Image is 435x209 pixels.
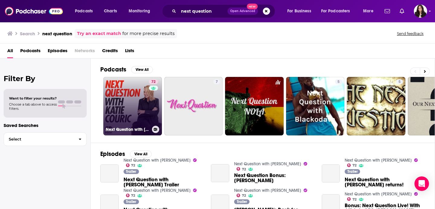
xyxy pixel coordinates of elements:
a: Charts [100,6,121,16]
a: Podcasts [20,46,40,58]
span: 72 [131,194,135,197]
button: open menu [359,6,381,16]
a: 72 [237,194,246,197]
span: Choose a tab above to access filters. [9,102,57,111]
a: 7 [164,77,223,135]
a: Next Question Bonus: Daisy Edgar-Jones [234,173,314,183]
span: For Business [287,7,311,15]
a: 72 [347,163,356,167]
span: for more precise results [122,30,175,37]
button: open menu [71,6,101,16]
p: Saved Searches [4,122,87,128]
span: More [363,7,373,15]
a: Next Question with Katie Couric [345,158,412,163]
a: EpisodesView All [100,150,152,158]
a: Next Question with Katie Couric [345,192,412,197]
a: 72 [126,163,135,167]
span: Podcasts [75,7,93,15]
a: Credits [102,46,118,58]
h3: Next Question with [PERSON_NAME] [106,127,150,132]
a: 72 [347,197,356,201]
button: View All [131,66,153,73]
span: 72 [353,164,356,167]
span: Trailer [126,170,136,173]
span: Open Advanced [230,10,255,13]
span: Select [4,137,74,141]
button: open menu [283,6,319,16]
span: 72 [242,194,246,197]
a: Next Question with Katie Couric [234,188,301,193]
button: View All [130,150,152,158]
span: Next Question with [PERSON_NAME] Trailer [124,177,204,187]
a: Show notifications dropdown [397,6,407,16]
span: Networks [75,46,95,58]
span: Next Question Bonus: [PERSON_NAME] [234,173,314,183]
h3: next question [42,31,72,36]
span: Monitoring [129,7,150,15]
span: 72 [151,79,156,85]
span: For Podcasters [321,7,350,15]
div: Open Intercom Messenger [414,176,429,191]
button: Select [4,132,87,146]
a: Lists [125,46,134,58]
a: Next Question with Katie Couric [234,161,301,166]
a: 72 [126,194,135,197]
span: Trailer [347,170,358,173]
span: Logged in as RebeccaShapiro [414,5,427,18]
span: Trailer [126,200,136,204]
button: Show profile menu [414,5,427,18]
a: 5 [396,79,403,84]
a: 5 [347,77,405,135]
span: 72 [242,168,246,171]
span: New [247,4,258,9]
a: Next Question Bonus: Daisy Edgar-Jones [211,164,229,182]
a: PodcastsView All [100,66,153,73]
button: Open AdvancedNew [227,8,258,15]
a: 5 [286,77,345,135]
span: 5 [398,79,401,85]
a: Next Question with Katie Couric returns! [345,177,425,187]
span: 7 [216,79,218,85]
h2: Filter By [4,74,87,83]
span: 72 [131,164,135,167]
a: 72Next Question with [PERSON_NAME] [103,77,162,135]
span: 72 [353,198,356,201]
a: Show notifications dropdown [382,6,392,16]
a: 72 [149,79,158,84]
a: Next Question with Katie Couric Trailer [100,164,119,183]
span: 5 [337,79,340,85]
h3: Search [20,31,35,36]
a: 7 [213,79,220,84]
a: Next Question with Katie Couric [124,158,191,163]
button: open menu [124,6,158,16]
a: Next Question with Katie Couric returns! [322,164,340,183]
img: Podchaser - Follow, Share and Rate Podcasts [5,5,63,17]
span: Trailer [237,200,247,204]
a: 5 [335,79,342,84]
h2: Episodes [100,150,125,158]
span: Want to filter your results? [9,96,57,100]
a: Episodes [48,46,67,58]
span: Charts [104,7,117,15]
a: Next Question with Katie Couric [124,188,191,193]
a: Next Question with Katie Couric Trailer [124,177,204,187]
a: All [7,46,13,58]
span: Next Question with [PERSON_NAME] returns! [345,177,425,187]
div: Search podcasts, credits, & more... [168,4,281,18]
button: Send feedback [395,31,425,36]
a: 72 [237,167,246,171]
h2: Podcasts [100,66,126,73]
button: open menu [317,6,359,16]
img: User Profile [414,5,427,18]
a: Try an exact match [77,30,121,37]
input: Search podcasts, credits, & more... [179,6,227,16]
